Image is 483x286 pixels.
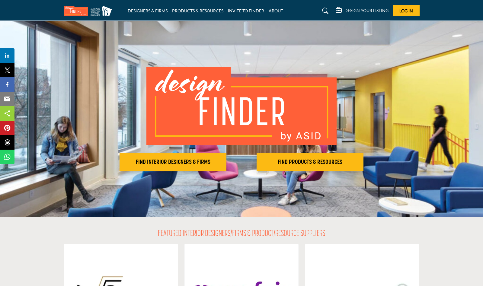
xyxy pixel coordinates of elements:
[128,8,168,13] a: DESIGNERS & FIRMS
[336,7,389,14] div: DESIGN YOUR LISTING
[228,8,264,13] a: INVITE TO FINDER
[399,8,413,13] span: Log In
[258,159,362,166] h2: FIND PRODUCTS & RESOURCES
[64,6,115,16] img: Site Logo
[120,153,226,171] button: FIND INTERIOR DESIGNERS & FIRMS
[158,229,325,239] h2: FEATURED INTERIOR DESIGNERS/FIRMS & PRODUCT/RESOURCE SUPPLIERS
[172,8,223,13] a: PRODUCTS & RESOURCES
[393,5,420,16] button: Log In
[344,8,389,13] h5: DESIGN YOUR LISTING
[146,67,337,145] img: image
[269,8,283,13] a: ABOUT
[316,6,332,16] a: Search
[121,159,225,166] h2: FIND INTERIOR DESIGNERS & FIRMS
[257,153,363,171] button: FIND PRODUCTS & RESOURCES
